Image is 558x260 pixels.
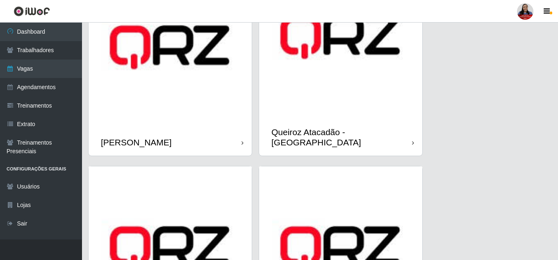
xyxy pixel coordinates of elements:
div: [PERSON_NAME] [101,137,172,147]
img: CoreUI Logo [14,6,50,16]
div: Queiroz Atacadão - [GEOGRAPHIC_DATA] [271,127,412,147]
